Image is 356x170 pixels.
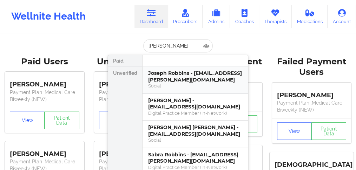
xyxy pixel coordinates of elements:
[230,5,259,28] a: Coaches
[44,112,79,129] button: Patient Data
[311,122,346,140] button: Patient Data
[148,151,242,164] div: Sabra Robbins - [EMAIL_ADDRESS][PERSON_NAME][DOMAIN_NAME]
[148,124,242,137] div: [PERSON_NAME] [PERSON_NAME] - [EMAIL_ADDRESS][DOMAIN_NAME]
[277,99,347,113] p: Payment Plan : Medical Care Biweekly (NEW)
[99,89,169,103] p: Payment Plan : Unmatched Plan
[134,5,168,28] a: Dashboard
[148,83,242,89] div: Social
[328,5,356,28] a: Account
[148,97,242,110] div: [PERSON_NAME] - [EMAIL_ADDRESS][DOMAIN_NAME]
[10,76,79,89] div: [PERSON_NAME]
[277,122,312,140] button: View
[203,5,230,28] a: Admins
[10,112,45,129] button: View
[99,112,134,129] button: View
[148,70,242,83] div: Joseph Robbins - [EMAIL_ADDRESS][PERSON_NAME][DOMAIN_NAME]
[10,145,79,158] div: [PERSON_NAME]
[272,56,351,78] div: Failed Payment Users
[94,56,173,67] div: Unverified Users
[259,5,292,28] a: Therapists
[148,137,242,143] div: Social
[148,110,242,116] div: Digital Practice Member (In-Network)
[277,86,347,99] div: [PERSON_NAME]
[99,145,169,158] div: [PERSON_NAME]
[108,55,142,66] div: Paid
[168,5,203,28] a: Prescribers
[292,5,328,28] a: Medications
[10,89,79,103] p: Payment Plan : Medical Care Biweekly (NEW)
[99,76,169,89] div: [PERSON_NAME]
[5,56,84,67] div: Paid Users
